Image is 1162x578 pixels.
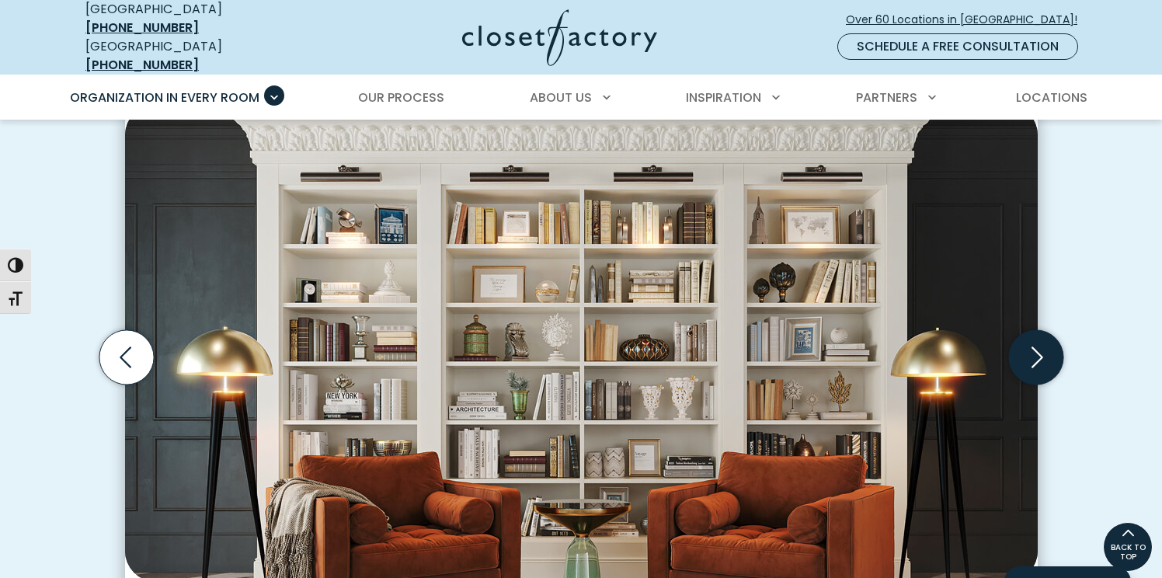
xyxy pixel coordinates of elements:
button: Previous slide [93,324,160,391]
span: Partners [856,89,917,106]
img: Closet Factory Logo [462,9,657,66]
nav: Primary Menu [59,76,1103,120]
span: About Us [530,89,592,106]
a: [PHONE_NUMBER] [85,56,199,74]
a: Over 60 Locations in [GEOGRAPHIC_DATA]! [845,6,1091,33]
span: Over 60 Locations in [GEOGRAPHIC_DATA]! [846,12,1090,28]
span: Inspiration [686,89,761,106]
a: BACK TO TOP [1103,522,1153,572]
a: Schedule a Free Consultation [837,33,1078,60]
span: Locations [1016,89,1087,106]
span: BACK TO TOP [1104,543,1152,562]
div: [GEOGRAPHIC_DATA] [85,37,311,75]
span: Our Process [358,89,444,106]
a: [PHONE_NUMBER] [85,19,199,37]
button: Next slide [1003,324,1070,391]
span: Organization in Every Room [70,89,259,106]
